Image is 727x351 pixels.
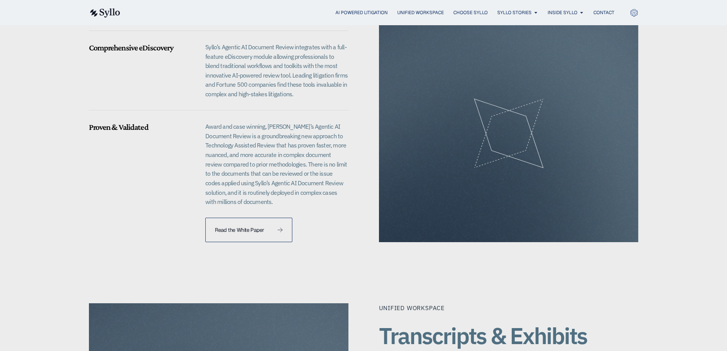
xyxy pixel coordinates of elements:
a: Inside Syllo [548,9,577,16]
h2: Transcripts & Exhibits [379,323,638,348]
span: Read the White Paper [215,227,264,233]
p: Unified Workspace [379,303,638,312]
a: Contact [593,9,614,16]
a: Syllo Stories [497,9,532,16]
a: Unified Workspace [397,9,444,16]
img: syllo [89,8,120,18]
p: Syllo’s Agentic AI Document Review integrates with a full-feature eDiscovery module allowing prof... [205,42,348,99]
a: Read the White Paper [205,218,292,242]
nav: Menu [135,9,614,16]
a: Choose Syllo [453,9,488,16]
div: Menu Toggle [135,9,614,16]
h5: Proven & Validated [89,122,196,132]
a: AI Powered Litigation [335,9,388,16]
h5: Comprehensive eDiscovery [89,43,196,53]
p: Award and case winning, [PERSON_NAME]’s Agentic AI Document Review is a groundbreaking new approa... [205,122,348,207]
